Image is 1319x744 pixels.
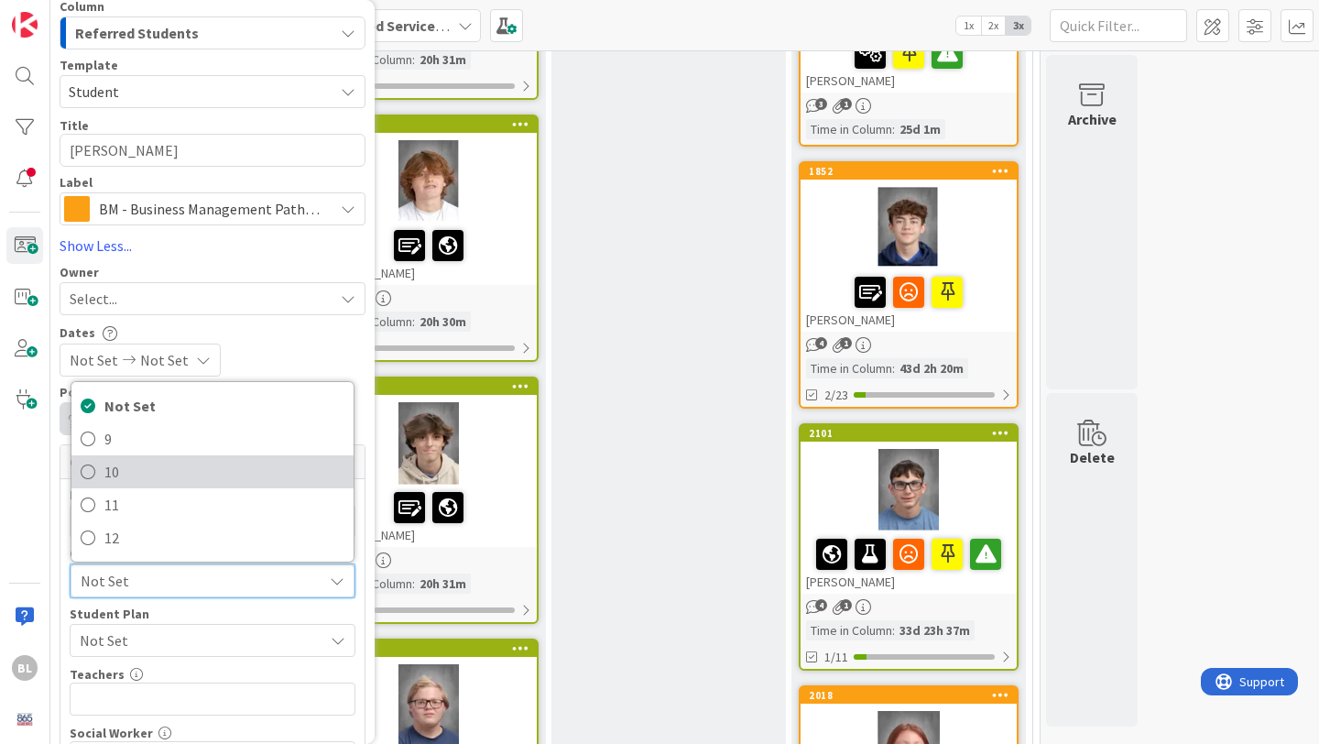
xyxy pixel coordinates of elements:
[412,312,415,332] span: :
[815,337,827,349] span: 4
[71,389,354,422] a: Not Set
[892,119,895,139] span: :
[809,689,1017,702] div: 2018
[70,451,332,473] span: Custom Fields
[801,687,1017,704] div: 2018
[412,49,415,70] span: :
[815,599,827,611] span: 4
[1070,446,1115,468] div: Delete
[801,425,1017,594] div: 2101[PERSON_NAME]
[329,642,537,655] div: 2232
[70,725,153,741] label: Social Worker
[895,358,968,378] div: 43d 2h 20m
[806,119,892,139] div: Time in Column
[801,163,1017,332] div: 1852[PERSON_NAME]
[60,266,99,279] span: Owner
[801,425,1017,442] div: 2101
[321,116,537,133] div: 2239
[815,98,827,110] span: 3
[892,620,895,640] span: :
[12,12,38,38] img: Visit kanbanzone.com
[1068,108,1117,130] div: Archive
[70,488,355,501] div: Risk
[80,629,323,651] span: Not Set
[71,422,354,455] a: 9
[70,349,118,371] span: Not Set
[321,223,537,285] div: [PERSON_NAME]
[895,620,975,640] div: 33d 23h 37m
[60,134,365,167] textarea: [PERSON_NAME]
[329,118,537,131] div: 2239
[104,392,344,420] span: Not Set
[801,269,1017,332] div: [PERSON_NAME]
[75,21,199,45] span: Referred Students
[981,16,1006,35] span: 2x
[806,620,892,640] div: Time in Column
[71,521,354,554] a: 12
[70,607,355,620] div: Student Plan
[892,358,895,378] span: :
[104,491,344,519] span: 11
[70,547,355,560] div: Grade
[104,458,344,486] span: 10
[321,485,537,547] div: [PERSON_NAME]
[140,349,189,371] span: Not Set
[60,326,95,339] span: Dates
[801,163,1017,180] div: 1852
[71,488,354,521] a: 11
[60,117,89,134] label: Title
[321,378,537,547] div: 2237[PERSON_NAME]
[412,574,415,594] span: :
[1006,16,1030,35] span: 3x
[415,312,471,332] div: 20h 30m
[60,235,365,257] a: Show Less...
[12,655,38,681] div: BL
[60,16,365,49] button: Referred Students
[809,427,1017,440] div: 2101
[321,640,537,657] div: 2232
[60,59,118,71] span: Template
[12,706,38,732] img: avatar
[99,196,324,222] span: BM - Business Management Pathway
[81,568,313,594] span: Not Set
[809,165,1017,178] div: 1852
[71,455,354,488] a: 10
[840,599,852,611] span: 1
[415,49,471,70] div: 20h 31m
[70,288,117,310] span: Select...
[824,648,848,667] span: 1/11
[840,98,852,110] span: 1
[104,524,344,552] span: 12
[329,380,537,393] div: 2237
[806,358,892,378] div: Time in Column
[38,3,83,25] span: Support
[956,16,981,35] span: 1x
[801,531,1017,594] div: [PERSON_NAME]
[104,425,344,453] span: 9
[321,116,537,285] div: 2239[PERSON_NAME]
[415,574,471,594] div: 20h 31m
[70,666,125,683] label: Teachers
[824,386,848,405] span: 2/23
[895,119,945,139] div: 25d 1m
[801,30,1017,93] div: [PERSON_NAME]
[60,386,112,399] span: Position
[60,176,93,189] span: Label
[191,16,639,35] b: Entrepreneurship and Skilled Services Interventions - [DATE]-[DATE]
[321,378,537,395] div: 2237
[840,337,852,349] span: 1
[1050,9,1187,42] input: Quick Filter...
[69,80,320,104] span: Student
